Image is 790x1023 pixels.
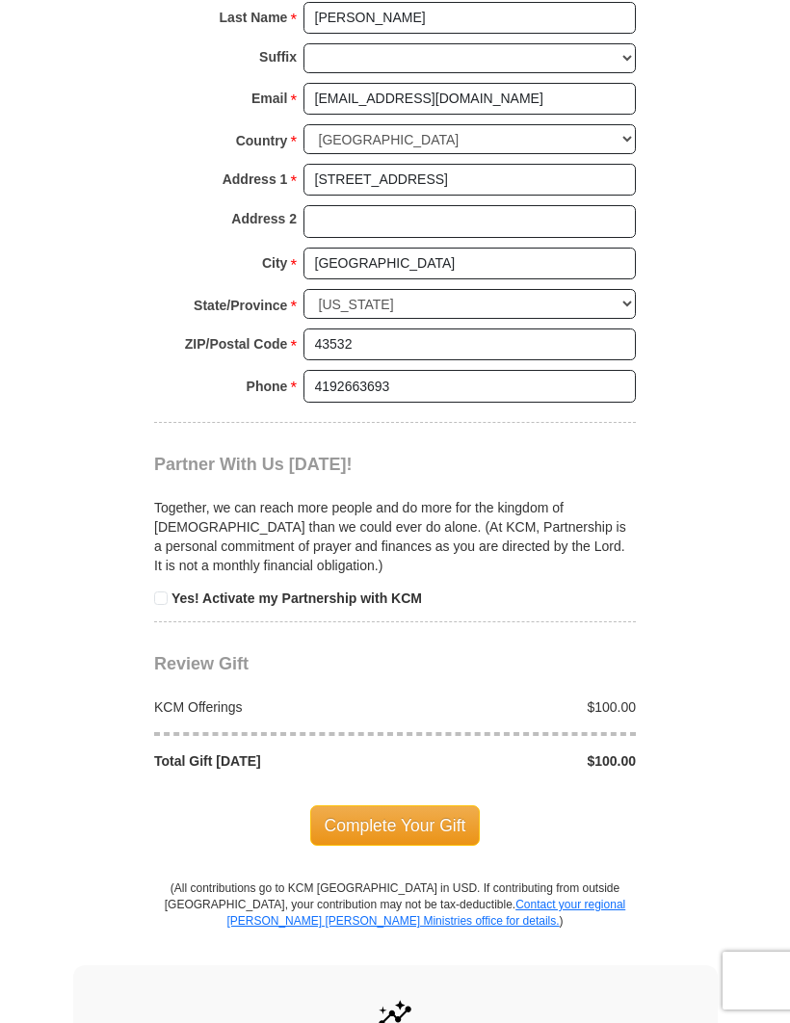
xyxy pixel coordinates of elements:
[154,654,249,673] span: Review Gift
[154,498,636,575] p: Together, we can reach more people and do more for the kingdom of [DEMOGRAPHIC_DATA] than we coul...
[251,85,287,112] strong: Email
[395,697,646,717] div: $100.00
[259,43,297,70] strong: Suffix
[185,330,288,357] strong: ZIP/Postal Code
[145,697,396,717] div: KCM Offerings
[247,373,288,400] strong: Phone
[223,166,288,193] strong: Address 1
[171,590,422,606] strong: Yes! Activate my Partnership with KCM
[395,751,646,771] div: $100.00
[220,4,288,31] strong: Last Name
[145,751,396,771] div: Total Gift [DATE]
[154,455,353,474] span: Partner With Us [DATE]!
[236,127,288,154] strong: Country
[194,292,287,319] strong: State/Province
[310,805,481,846] span: Complete Your Gift
[164,880,626,964] p: (All contributions go to KCM [GEOGRAPHIC_DATA] in USD. If contributing from outside [GEOGRAPHIC_D...
[231,205,297,232] strong: Address 2
[262,249,287,276] strong: City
